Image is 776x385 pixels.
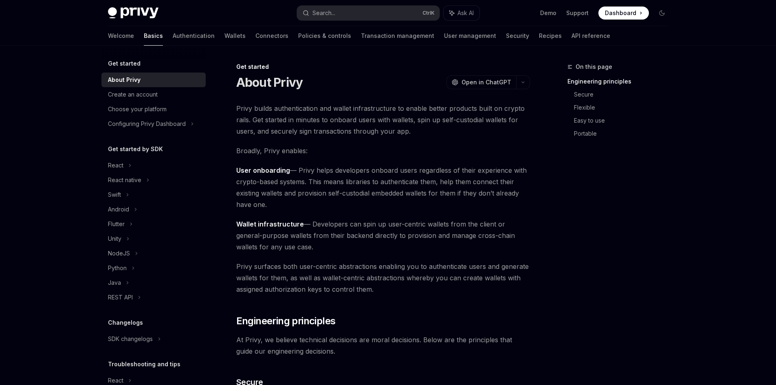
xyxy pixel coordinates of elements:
[173,26,215,46] a: Authentication
[255,26,288,46] a: Connectors
[457,9,474,17] span: Ask AI
[236,103,530,137] span: Privy builds authentication and wallet infrastructure to enable better products built on crypto r...
[108,263,127,273] div: Python
[108,190,121,200] div: Swift
[574,127,675,140] a: Portable
[108,234,121,244] div: Unity
[506,26,529,46] a: Security
[108,104,167,114] div: Choose your platform
[574,101,675,114] a: Flexible
[236,218,530,253] span: — Developers can spin up user-centric wallets from the client or general-purpose wallets from the...
[236,220,304,228] strong: Wallet infrastructure
[236,63,530,71] div: Get started
[144,26,163,46] a: Basics
[224,26,246,46] a: Wallets
[444,6,479,20] button: Ask AI
[101,102,206,117] a: Choose your platform
[236,315,336,328] span: Engineering principles
[567,75,675,88] a: Engineering principles
[108,26,134,46] a: Welcome
[108,205,129,214] div: Android
[101,73,206,87] a: About Privy
[361,26,434,46] a: Transaction management
[655,7,668,20] button: Toggle dark mode
[574,114,675,127] a: Easy to use
[444,26,496,46] a: User management
[298,26,351,46] a: Policies & controls
[605,9,636,17] span: Dashboard
[566,9,589,17] a: Support
[236,334,530,357] span: At Privy, we believe technical decisions are moral decisions. Below are the principles that guide...
[108,161,123,170] div: React
[108,219,125,229] div: Flutter
[108,293,133,302] div: REST API
[108,59,141,68] h5: Get started
[108,144,163,154] h5: Get started by SDK
[572,26,610,46] a: API reference
[108,334,153,344] div: SDK changelogs
[539,26,562,46] a: Recipes
[446,75,516,89] button: Open in ChatGPT
[108,278,121,288] div: Java
[540,9,556,17] a: Demo
[462,78,511,86] span: Open in ChatGPT
[574,88,675,101] a: Secure
[108,359,180,369] h5: Troubleshooting and tips
[312,8,335,18] div: Search...
[598,7,649,20] a: Dashboard
[108,175,141,185] div: React native
[108,249,130,258] div: NodeJS
[101,87,206,102] a: Create an account
[236,75,303,90] h1: About Privy
[297,6,440,20] button: Search...CtrlK
[108,75,141,85] div: About Privy
[108,7,158,19] img: dark logo
[236,261,530,295] span: Privy surfaces both user-centric abstractions enabling you to authenticate users and generate wal...
[108,318,143,328] h5: Changelogs
[236,165,530,210] span: — Privy helps developers onboard users regardless of their experience with crypto-based systems. ...
[108,119,186,129] div: Configuring Privy Dashboard
[236,145,530,156] span: Broadly, Privy enables:
[576,62,612,72] span: On this page
[422,10,435,16] span: Ctrl K
[108,90,158,99] div: Create an account
[236,166,290,174] strong: User onboarding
